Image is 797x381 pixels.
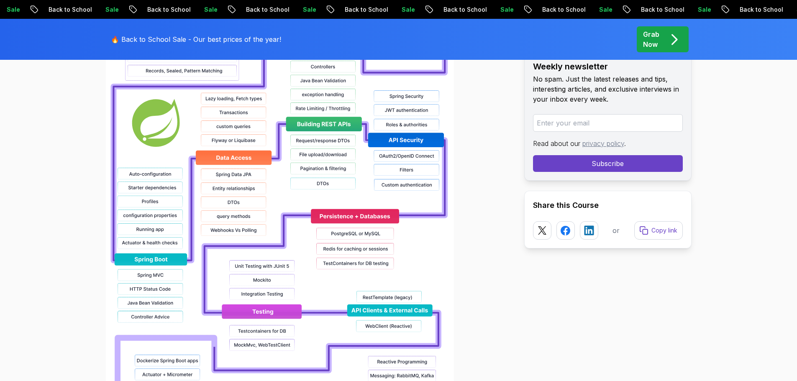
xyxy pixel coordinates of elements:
p: or [612,225,620,235]
p: Back to School [379,5,436,14]
p: Back to School [182,5,238,14]
p: Back to School [675,5,732,14]
p: Grab Now [643,29,659,49]
p: Sale [436,5,463,14]
p: Back to School [280,5,337,14]
p: Read about our . [533,138,683,148]
p: Sale [732,5,759,14]
p: Back to School [83,5,140,14]
button: Subscribe [533,155,683,172]
p: Sale [337,5,364,14]
p: Sale [633,5,660,14]
p: Sale [238,5,265,14]
p: Sale [41,5,68,14]
p: Back to School [478,5,535,14]
p: Sale [140,5,167,14]
p: Copy link [651,226,677,235]
p: Sale [535,5,561,14]
input: Enter your email [533,114,683,132]
p: 🔥 Back to School Sale - Our best prices of the year! [111,34,281,44]
a: privacy policy [582,139,624,148]
h2: Share this Course [533,199,683,211]
p: No spam. Just the latest releases and tips, interesting articles, and exclusive interviews in you... [533,74,683,104]
button: Copy link [634,221,683,240]
h2: Weekly newsletter [533,61,683,72]
p: Back to School [577,5,633,14]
